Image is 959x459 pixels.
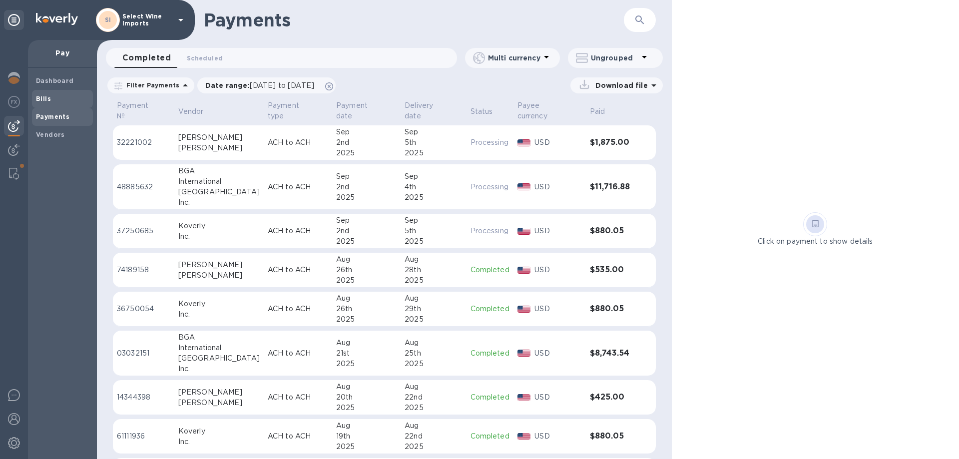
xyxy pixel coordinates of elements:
div: 2025 [336,359,397,369]
img: USD [517,183,531,190]
p: Select Wine Imports [122,13,172,27]
div: [PERSON_NAME] [178,260,260,270]
img: USD [517,306,531,313]
div: Sep [405,171,462,182]
div: Inc. [178,364,260,374]
div: Aug [405,382,462,392]
div: 2025 [336,148,397,158]
p: 14344398 [117,392,170,403]
div: Aug [405,293,462,304]
div: 26th [336,265,397,275]
div: [PERSON_NAME] [178,270,260,281]
div: 2025 [405,148,462,158]
div: 2025 [405,359,462,369]
h3: $880.05 [590,226,636,236]
h3: $535.00 [590,265,636,275]
p: USD [534,265,581,275]
p: Date range : [205,80,319,90]
p: ACH to ACH [268,182,328,192]
div: Sep [336,171,397,182]
p: Payee currency [517,100,569,121]
span: Vendor [178,106,217,117]
div: Aug [405,254,462,265]
div: Aug [336,421,397,431]
div: 2025 [336,275,397,286]
h3: $11,716.88 [590,182,636,192]
p: 03032151 [117,348,170,359]
div: Sep [405,215,462,226]
img: USD [517,228,531,235]
div: 28th [405,265,462,275]
div: 2nd [336,137,397,148]
div: 2025 [336,314,397,325]
div: [GEOGRAPHIC_DATA] [178,187,260,197]
div: 2nd [336,182,397,192]
div: 29th [405,304,462,314]
div: Inc. [178,309,260,320]
div: 2nd [336,226,397,236]
p: Completed [471,392,509,403]
p: Completed [471,431,509,442]
div: [PERSON_NAME] [178,143,260,153]
div: Koverly [178,426,260,437]
div: [PERSON_NAME] [178,398,260,408]
div: 5th [405,137,462,148]
span: Scheduled [187,53,223,63]
div: BGA [178,166,260,176]
p: Payment type [268,100,315,121]
div: Inc. [178,437,260,447]
p: 37250685 [117,226,170,236]
div: 22nd [405,392,462,403]
img: USD [517,139,531,146]
div: 4th [405,182,462,192]
div: 2025 [405,403,462,413]
p: Completed [471,348,509,359]
p: Processing [471,182,509,192]
p: 48885632 [117,182,170,192]
p: USD [534,348,581,359]
div: Aug [336,382,397,392]
span: Payment type [268,100,328,121]
span: Payment № [117,100,170,121]
div: 2025 [405,192,462,203]
b: SI [105,16,111,23]
p: Ungrouped [591,53,638,63]
p: Pay [36,48,89,58]
p: ACH to ACH [268,137,328,148]
p: 32221002 [117,137,170,148]
p: 74189158 [117,265,170,275]
div: Aug [336,293,397,304]
img: USD [517,433,531,440]
div: 21st [336,348,397,359]
p: Payment № [117,100,157,121]
div: International [178,176,260,187]
span: Payment date [336,100,397,121]
img: USD [517,267,531,274]
div: Inc. [178,231,260,242]
h3: $8,743.54 [590,349,636,358]
b: Vendors [36,131,65,138]
h3: $1,875.00 [590,138,636,147]
div: Sep [336,127,397,137]
img: USD [517,394,531,401]
img: USD [517,350,531,357]
div: BGA [178,332,260,343]
b: Dashboard [36,77,74,84]
b: Payments [36,113,69,120]
p: 36750054 [117,304,170,314]
div: 2025 [336,236,397,247]
div: Sep [405,127,462,137]
div: [GEOGRAPHIC_DATA] [178,353,260,364]
div: Koverly [178,221,260,231]
p: Processing [471,226,509,236]
p: ACH to ACH [268,392,328,403]
p: ACH to ACH [268,431,328,442]
p: ACH to ACH [268,348,328,359]
b: Bills [36,95,51,102]
div: Aug [336,254,397,265]
p: Processing [471,137,509,148]
div: 2025 [405,314,462,325]
img: Foreign exchange [8,96,20,108]
div: Koverly [178,299,260,309]
div: International [178,343,260,353]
